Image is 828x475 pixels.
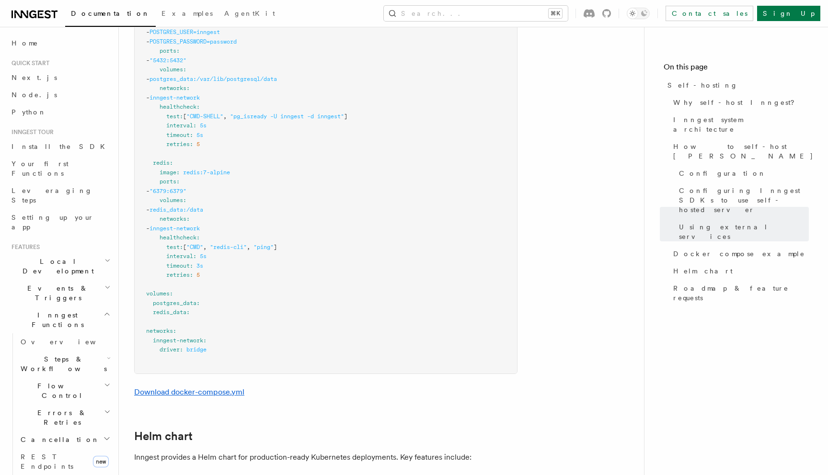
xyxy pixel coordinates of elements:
[757,6,820,21] a: Sign Up
[17,408,104,427] span: Errors & Retries
[218,3,281,26] a: AgentKit
[160,346,180,353] span: driver
[166,113,180,120] span: test
[149,76,277,82] span: postgres_data:/var/lib/postgresql/data
[153,300,196,306] span: postgres_data
[196,103,200,110] span: :
[183,113,186,120] span: [
[8,209,113,236] a: Setting up your app
[8,103,113,121] a: Python
[186,85,190,91] span: :
[146,94,149,101] span: -
[170,159,173,166] span: :
[17,381,104,400] span: Flow Control
[17,404,113,431] button: Errors & Retries
[183,169,230,176] span: redis:7-alpine
[183,66,186,73] span: :
[186,309,190,316] span: :
[667,80,738,90] span: Self-hosting
[8,59,49,67] span: Quick start
[224,10,275,17] span: AgentKit
[11,187,92,204] span: Leveraging Steps
[153,309,186,316] span: redis_data
[160,103,196,110] span: healthcheck
[153,337,203,344] span: inngest-network
[196,262,203,269] span: 3s
[666,6,753,21] a: Contact sales
[8,280,113,306] button: Events & Triggers
[17,448,113,475] a: REST Endpointsnew
[8,283,104,303] span: Events & Triggers
[8,257,104,276] span: Local Development
[146,328,173,334] span: networks
[669,94,809,111] a: Why self-host Inngest?
[196,132,203,138] span: 5s
[176,169,180,176] span: :
[160,178,176,185] span: ports
[196,300,200,306] span: :
[166,122,193,129] span: interval
[146,38,149,45] span: -
[679,186,809,215] span: Configuring Inngest SDKs to use self-hosted server
[669,262,809,280] a: Helm chart
[673,249,805,259] span: Docker compose example
[193,253,196,260] span: :
[153,159,170,166] span: redis
[190,132,193,138] span: :
[17,351,113,377] button: Steps & Workflows
[8,243,40,251] span: Features
[8,182,113,209] a: Leveraging Steps
[149,225,200,232] span: inngest-network
[384,6,568,21] button: Search...⌘K
[166,132,190,138] span: timeout
[17,333,113,351] a: Overview
[8,69,113,86] a: Next.js
[65,3,156,27] a: Documentation
[675,165,809,182] a: Configuration
[146,29,149,35] span: -
[149,206,203,213] span: redis_data:/data
[203,337,207,344] span: :
[180,346,183,353] span: :
[190,141,193,147] span: :
[183,197,186,204] span: :
[200,253,207,260] span: 5s
[149,94,200,101] span: inngest-network
[176,178,180,185] span: :
[673,142,814,161] span: How to self-host [PERSON_NAME]
[161,10,213,17] span: Examples
[173,328,176,334] span: :
[8,128,54,136] span: Inngest tour
[160,85,186,91] span: networks
[196,271,200,278] span: 5
[190,262,193,269] span: :
[186,215,190,222] span: :
[93,456,109,467] span: new
[8,34,113,52] a: Home
[186,346,207,353] span: bridge
[149,38,237,45] span: POSTGRES_PASSWORD=password
[664,61,809,77] h4: On this page
[160,47,176,54] span: ports
[160,169,176,176] span: image
[11,143,111,150] span: Install the SDK
[183,244,186,250] span: [
[11,91,57,99] span: Node.js
[8,138,113,155] a: Install the SDK
[679,222,809,241] span: Using external services
[11,108,46,116] span: Python
[549,9,562,18] kbd: ⌘K
[8,155,113,182] a: Your first Functions
[11,38,38,48] span: Home
[190,271,193,278] span: :
[196,141,200,147] span: 5
[149,29,220,35] span: POSTGRES_USER=inngest
[673,283,809,303] span: Roadmap & feature requests
[8,253,113,280] button: Local Development
[160,215,186,222] span: networks
[11,214,94,231] span: Setting up your app
[247,244,250,250] span: ,
[17,435,100,444] span: Cancellation
[664,77,809,94] a: Self-hosting
[673,98,801,107] span: Why self-host Inngest?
